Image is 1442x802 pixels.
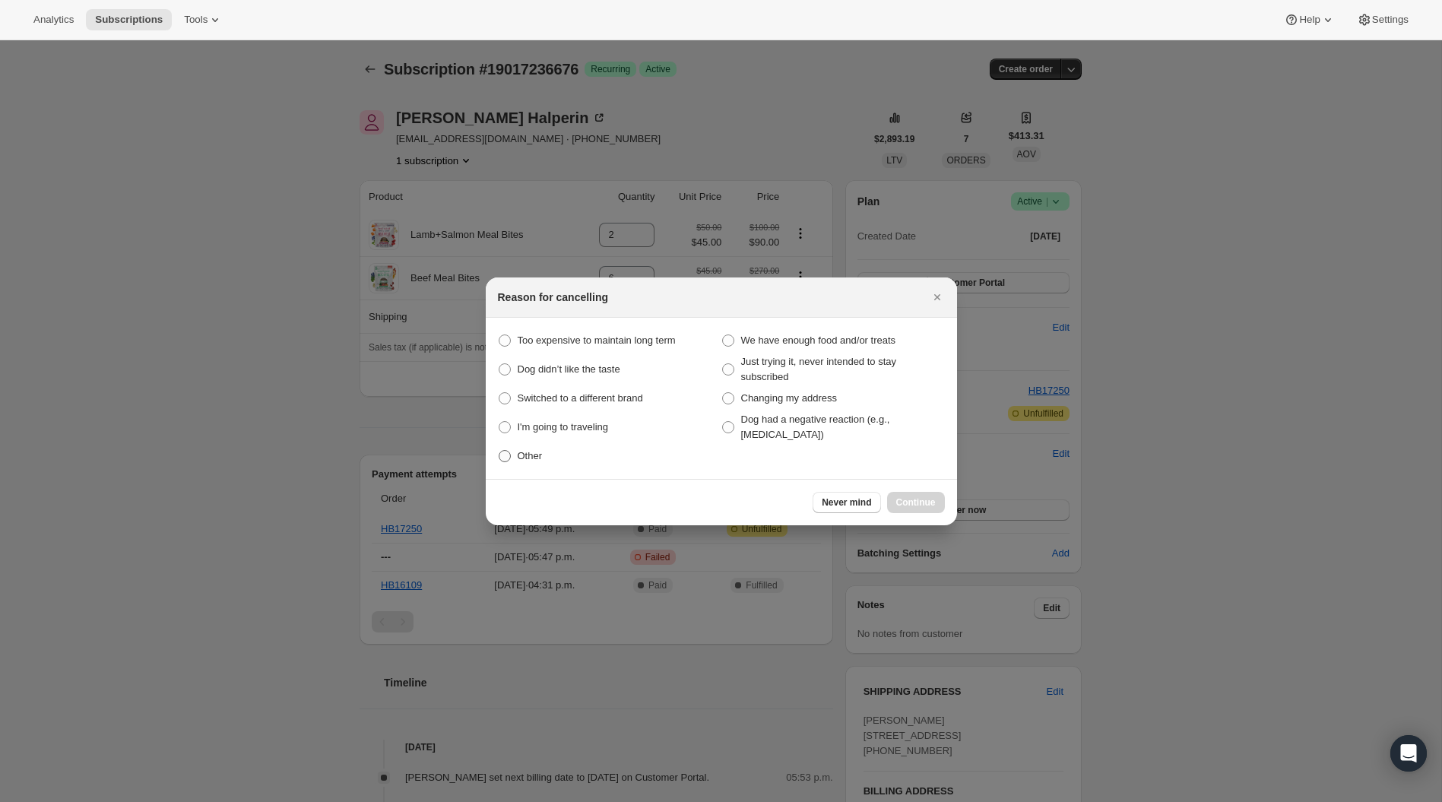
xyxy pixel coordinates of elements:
[741,334,896,346] span: We have enough food and/or treats
[518,363,620,375] span: Dog didn’t like the taste
[95,14,163,26] span: Subscriptions
[822,496,871,509] span: Never mind
[86,9,172,30] button: Subscriptions
[175,9,232,30] button: Tools
[1348,9,1418,30] button: Settings
[498,290,608,305] h2: Reason for cancelling
[518,421,609,433] span: I'm going to traveling
[741,392,837,404] span: Changing my address
[1390,735,1427,772] div: Open Intercom Messenger
[24,9,83,30] button: Analytics
[741,414,890,440] span: Dog had a negative reaction (e.g., [MEDICAL_DATA])
[518,392,643,404] span: Switched to a different brand
[518,450,543,461] span: Other
[813,492,880,513] button: Never mind
[184,14,208,26] span: Tools
[1299,14,1320,26] span: Help
[1372,14,1409,26] span: Settings
[33,14,74,26] span: Analytics
[927,287,948,308] button: Close
[741,356,897,382] span: Just trying it, never intended to stay subscribed
[1275,9,1344,30] button: Help
[518,334,676,346] span: Too expensive to maintain long term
